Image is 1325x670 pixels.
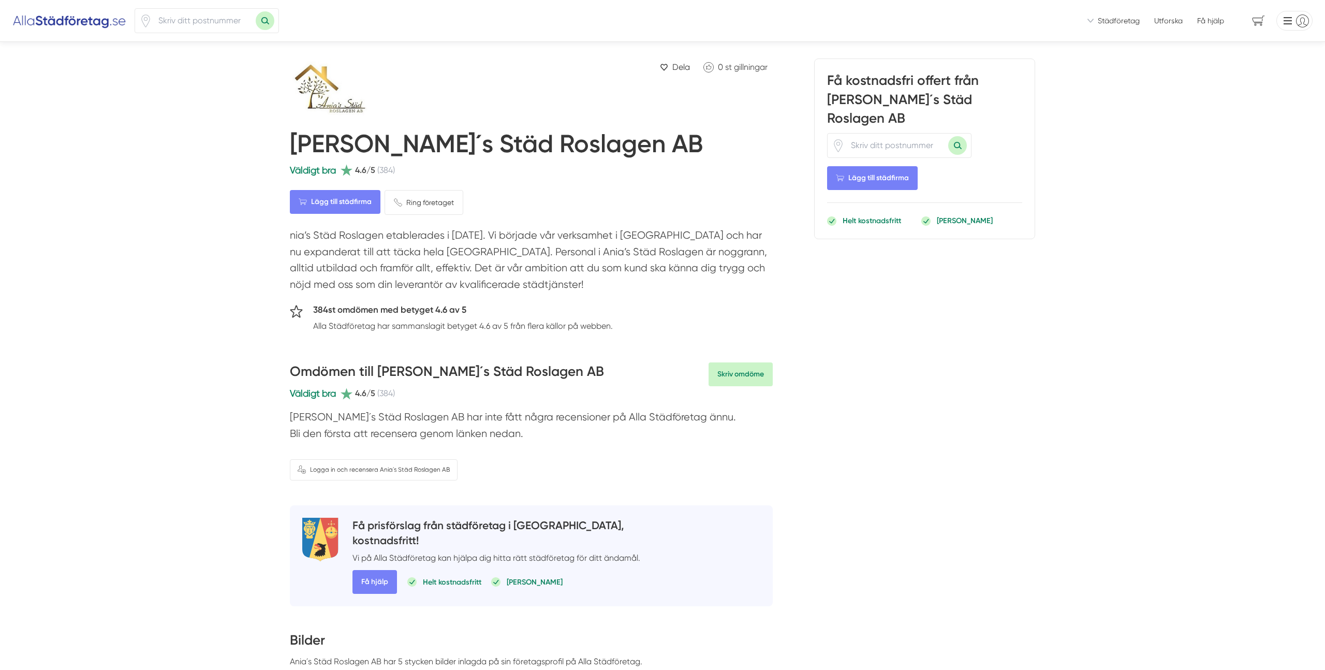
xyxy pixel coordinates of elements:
svg: Pin / Karta [832,139,845,152]
img: Logotyp Ania´s Städ Roslagen AB [290,59,404,121]
: Lägg till städfirma [827,166,918,190]
span: (384) [377,387,395,400]
p: Vi på Alla Städföretag kan hjälpa dig hitta rätt städföretag för ditt ändamål. [352,551,640,564]
a: Utforska [1154,16,1183,26]
span: (384) [377,164,395,177]
h5: 384st omdömen med betyget 4.6 av 5 [313,303,613,319]
span: Få hjälp [1197,16,1224,26]
span: 0 [718,62,723,72]
: Lägg till städfirma [290,190,380,214]
button: Sök med postnummer [948,136,967,155]
input: Skriv ditt postnummer [845,134,948,157]
span: Klicka för att använda din position. [832,139,845,152]
p: Ania´s Städ Roslagen AB har 5 stycken bilder inlagda på sin företagsprofil på Alla Städföretag. [290,655,773,668]
p: Helt kostnadsfritt [423,577,481,587]
span: Få hjälp [352,570,397,594]
p: [PERSON_NAME] [937,215,993,226]
a: Ring företaget [385,190,463,215]
p: [PERSON_NAME]´s Städ Roslagen AB har inte fått några recensioner på Alla Städföretag ännu. Bli de... [290,409,773,447]
h3: Omdömen till [PERSON_NAME]´s Städ Roslagen AB [290,362,604,386]
a: Skriv omdöme [709,362,773,386]
p: Helt kostnadsfritt [843,215,901,226]
svg: Pin / Karta [139,14,152,27]
span: Ring företaget [406,197,454,208]
a: Klicka för att gilla Ania´s Städ Roslagen AB [698,59,773,76]
span: Dela [672,61,690,74]
p: nia’s Städ Roslagen etablerades i [DATE]. Vi började vår verksamhet i [GEOGRAPHIC_DATA] och har n... [290,227,773,298]
span: Städföretag [1098,16,1140,26]
span: Klicka för att använda din position. [139,14,152,27]
span: Logga in och recensera Ania´s Städ Roslagen AB [310,465,450,475]
span: 4.6/5 [355,164,375,177]
p: Alla Städföretag har sammanslagit betyget 4.6 av 5 från flera källor på webben. [313,319,613,332]
img: Alla Städföretag [12,12,126,29]
h3: Få kostnadsfri offert från [PERSON_NAME]´s Städ Roslagen AB [827,71,1022,133]
h3: Bilder [290,631,773,655]
h1: [PERSON_NAME]´s Städ Roslagen AB [290,129,703,163]
span: st gillningar [725,62,768,72]
span: navigation-cart [1245,12,1272,30]
p: [PERSON_NAME] [507,577,563,587]
span: Väldigt bra [290,165,336,176]
span: 4.6/5 [355,387,375,400]
h4: Få prisförslag från städföretag i [GEOGRAPHIC_DATA], kostnadsfritt! [352,518,640,551]
input: Skriv ditt postnummer [152,9,256,33]
span: Väldigt bra [290,388,336,399]
a: Logga in och recensera Ania´s Städ Roslagen AB [290,459,458,480]
button: Sök med postnummer [256,11,274,30]
a: Dela [656,59,694,76]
